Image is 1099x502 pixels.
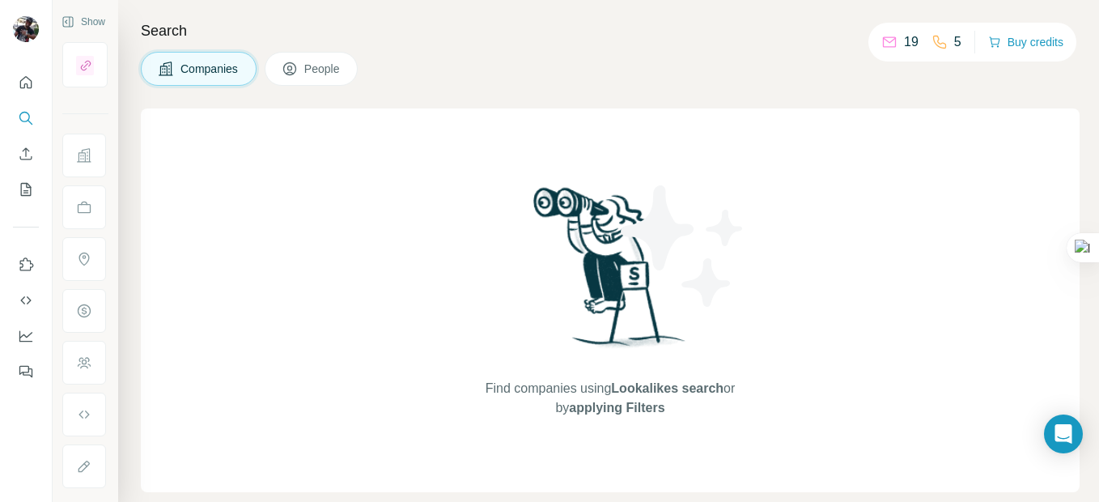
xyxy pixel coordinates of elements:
span: Find companies using or by [481,379,740,418]
span: applying Filters [569,401,664,415]
h4: Search [141,19,1080,42]
button: Use Surfe API [13,286,39,315]
div: Open Intercom Messenger [1044,415,1083,453]
button: Show [50,10,117,34]
span: People [304,61,342,77]
button: My lists [13,175,39,204]
button: Search [13,104,39,133]
p: 5 [954,32,961,52]
button: Feedback [13,357,39,386]
span: Companies [180,61,240,77]
p: 19 [904,32,919,52]
button: Dashboard [13,321,39,351]
button: Use Surfe on LinkedIn [13,250,39,279]
span: Lookalikes search [611,381,723,395]
button: Quick start [13,68,39,97]
img: Surfe Illustration - Woman searching with binoculars [526,183,694,364]
img: Avatar [13,16,39,42]
img: Surfe Illustration - Stars [610,173,756,319]
button: Buy credits [988,31,1063,53]
button: Enrich CSV [13,139,39,168]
